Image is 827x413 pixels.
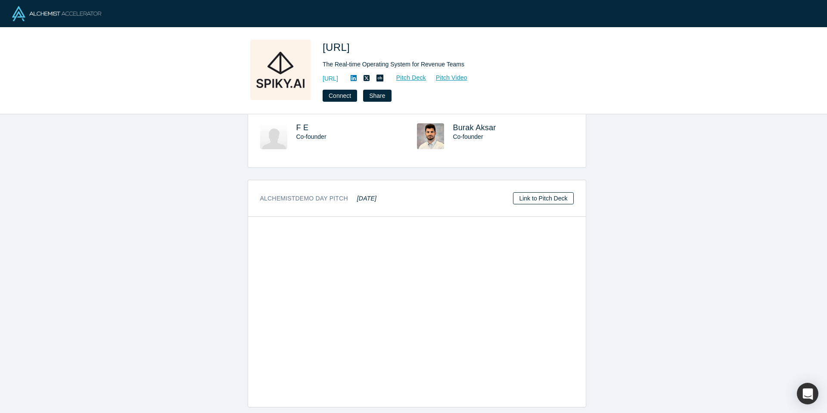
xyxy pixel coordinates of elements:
a: Pitch Video [426,73,468,83]
img: Burak Aksar's Profile Image [417,123,444,149]
h3: Alchemist Demo Day Pitch [260,194,377,203]
div: The Real-time Operating System for Revenue Teams [323,60,564,69]
span: [URL] [323,41,353,53]
img: Spiky.ai's Logo [250,40,311,100]
button: Share [363,90,391,102]
a: F E [296,123,309,132]
img: F E's Profile Image [260,123,287,149]
img: Alchemist Logo [12,6,101,21]
a: Link to Pitch Deck [513,192,573,204]
span: Co-founder [453,133,483,140]
em: [DATE] [357,195,376,202]
iframe: Spiky.ai [248,217,586,407]
a: [URL] [323,74,338,83]
span: Co-founder [296,133,326,140]
button: Connect [323,90,357,102]
a: Burak Aksar [453,123,496,132]
a: Pitch Deck [387,73,426,83]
